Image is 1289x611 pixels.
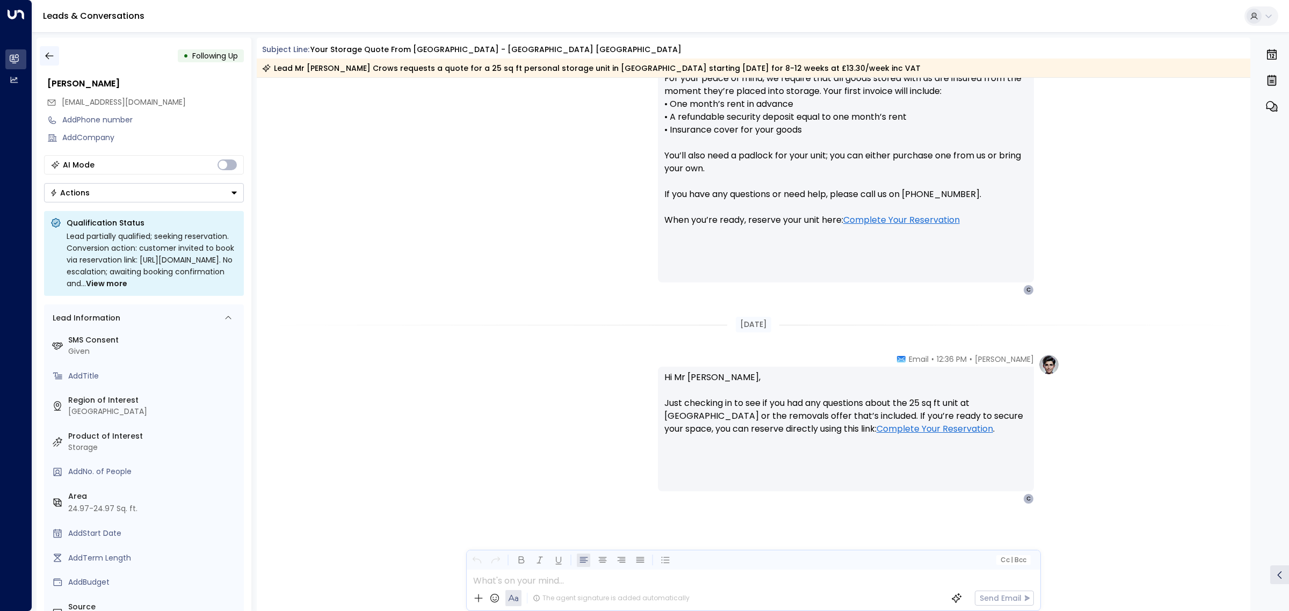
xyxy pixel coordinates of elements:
a: Leads & Conversations [43,10,144,22]
div: AddBudget [68,577,240,588]
span: • [969,354,972,365]
span: [PERSON_NAME] [975,354,1034,365]
div: AddPhone number [62,114,244,126]
span: • [931,354,934,365]
div: AddStart Date [68,528,240,539]
div: Actions [50,188,90,198]
label: Area [68,491,240,502]
span: 12:36 PM [937,354,967,365]
div: Your storage quote from [GEOGRAPHIC_DATA] - [GEOGRAPHIC_DATA] [GEOGRAPHIC_DATA] [310,44,682,55]
span: crows@bluecrow.co.uk [62,97,186,108]
div: • [183,46,189,66]
div: C [1023,493,1034,504]
div: Storage [68,442,240,453]
div: AddTitle [68,370,240,382]
span: Email [909,354,929,365]
div: AddCompany [62,132,244,143]
a: Complete Your Reservation [877,423,993,435]
label: Region of Interest [68,395,240,406]
label: SMS Consent [68,334,240,346]
div: 24.97-24.97 Sq. ft. [68,503,137,514]
div: The agent signature is added automatically [533,593,690,603]
div: AI Mode [63,159,95,170]
a: Complete Your Reservation [843,214,960,227]
span: View more [86,278,127,289]
span: | [1011,556,1013,564]
div: Lead Mr [PERSON_NAME] Crows requests a quote for a 25 sq ft personal storage unit in [GEOGRAPHIC_... [262,63,921,74]
div: Lead partially qualified; seeking reservation. Conversion action: customer invited to book via re... [67,230,237,289]
p: Qualification Status [67,217,237,228]
div: [GEOGRAPHIC_DATA] [68,406,240,417]
div: [PERSON_NAME] [47,77,244,90]
button: Undo [470,554,483,567]
button: Redo [489,554,502,567]
span: Following Up [192,50,238,61]
div: Given [68,346,240,357]
div: AddNo. of People [68,466,240,477]
div: AddTerm Length [68,552,240,564]
div: Button group with a nested menu [44,183,244,202]
span: Cc Bcc [1000,556,1026,564]
div: [DATE] [736,317,771,332]
img: profile-logo.png [1038,354,1060,375]
button: Actions [44,183,244,202]
span: [EMAIL_ADDRESS][DOMAIN_NAME] [62,97,186,107]
span: Subject Line: [262,44,309,55]
p: Hi Mr [PERSON_NAME], Just checking in to see if you had any questions about the 25 sq ft unit at ... [664,371,1027,448]
button: Cc|Bcc [996,555,1030,565]
label: Product of Interest [68,431,240,442]
div: C [1023,285,1034,295]
div: Lead Information [49,312,120,324]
